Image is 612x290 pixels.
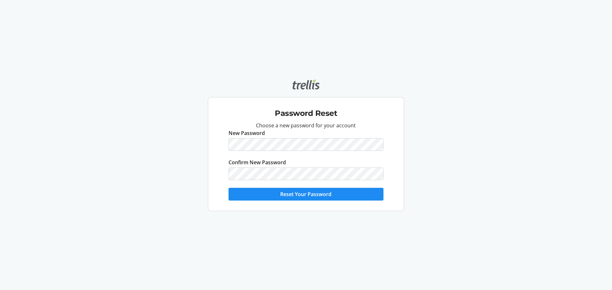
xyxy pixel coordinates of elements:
p: Choose a new password for your account [229,122,383,129]
img: Trellis logo [293,79,319,89]
button: Reset Your Password [229,188,383,201]
label: Confirm New Password [229,159,286,166]
span: Reset Your Password [280,190,331,198]
div: Password Reset [213,100,399,122]
label: New Password [229,129,265,137]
